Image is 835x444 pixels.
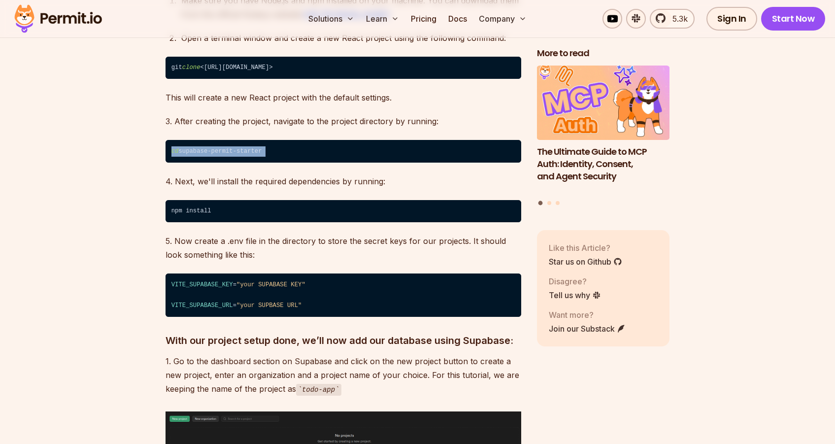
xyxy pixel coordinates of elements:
[549,289,601,301] a: Tell us why
[166,140,521,163] code: supabase-permit-starter
[171,302,233,309] span: VITE_SUPABASE_URL
[166,354,521,396] p: 1. Go to the dashboard section on Supabase and click on the new project button to create a new pr...
[556,201,560,205] button: Go to slide 3
[549,275,601,287] p: Disagree?
[166,57,521,79] code: git <[URL][DOMAIN_NAME]>
[171,281,233,288] span: VITE_SUPABASE_KEY
[549,256,622,268] a: Star us on Github
[236,281,305,288] span: "your SUPABASE KEY"
[537,66,670,195] a: The Ultimate Guide to MCP Auth: Identity, Consent, and Agent SecurityThe Ultimate Guide to MCP Au...
[475,9,531,29] button: Company
[537,66,670,207] div: Posts
[236,302,301,309] span: "your SUPBASE URL"
[549,323,626,335] a: Join our Substack
[547,201,551,205] button: Go to slide 2
[537,66,670,195] li: 1 of 3
[296,384,341,396] code: todo-app
[10,2,106,35] img: Permit logo
[538,201,543,205] button: Go to slide 1
[166,273,521,317] code: = =
[549,309,626,321] p: Want more?
[362,9,403,29] button: Learn
[650,9,695,29] a: 5.3k
[537,47,670,60] h2: More to read
[537,146,670,182] h3: The Ultimate Guide to MCP Auth: Identity, Consent, and Agent Security
[407,9,440,29] a: Pricing
[667,13,688,25] span: 5.3k
[304,9,358,29] button: Solutions
[166,234,521,262] p: 5. Now create a .env file in the directory to store the secret keys for our projects. It should l...
[166,174,521,188] p: 4. Next, we'll install the required dependencies by running:
[181,31,521,45] div: Open a terminal window and create a new React project using the following command:
[549,242,622,254] p: Like this Article?
[171,148,179,155] span: cd
[182,64,200,71] span: clone
[761,7,826,31] a: Start Now
[537,66,670,140] img: The Ultimate Guide to MCP Auth: Identity, Consent, and Agent Security
[166,200,521,223] code: npm install
[166,333,521,348] h3: With our project setup done, we’ll now add our database using Supabase:
[444,9,471,29] a: Docs
[166,91,521,104] p: This will create a new React project with the default settings.
[166,114,521,128] p: 3. After creating the project, navigate to the project directory by running:
[706,7,757,31] a: Sign In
